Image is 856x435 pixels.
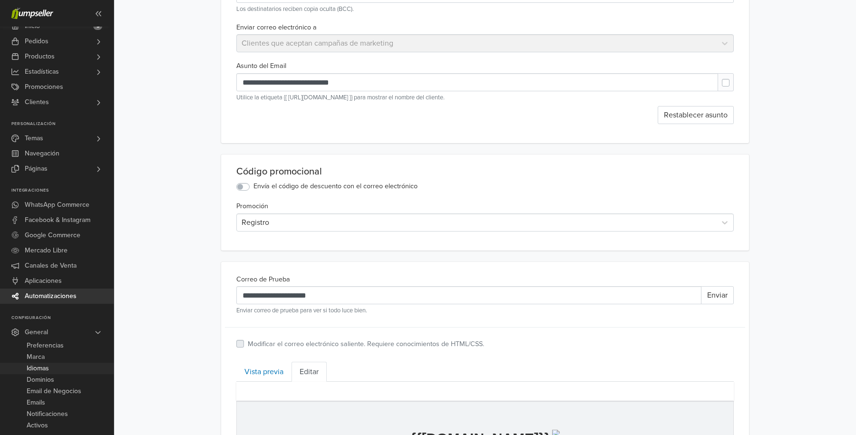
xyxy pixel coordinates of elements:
span: Mercado Libre [25,243,68,258]
a: {{[DOMAIN_NAME]}} [174,35,323,43]
label: Envía el código de descuento con el correo electrónico [253,181,418,192]
strong: Exclusive Offer: [222,183,273,191]
label: Correo de Prueba [236,274,290,285]
p: Discover our most popular items loved by our customers. Enjoy members-only discounts and promotions. [115,94,381,114]
strong: Exclusive Deals: [115,105,168,113]
span: General [25,325,48,340]
p: in our store. [259,316,294,324]
span: Temas [25,131,43,146]
input: Recipient's username [236,286,701,304]
span: WhatsApp Commerce [25,197,89,213]
span: Activos [27,420,48,431]
p: Welcome to {{store_name}}! We are thrilled to have you as part of our community. [115,79,381,89]
span: Promociones [25,79,63,95]
span: Google Commerce [25,228,80,243]
p: . [115,182,381,192]
span: Notificaciones [27,408,68,420]
p: Need help? We are here to assist you every step of the way. [115,261,381,271]
p: Hi ! [115,65,381,75]
img: %7B%7B%20store.logo%20%7D%7D [315,29,323,36]
span: Email de Negocios [27,386,81,397]
p: If you wish to unsubscribe from these emails please update your preferences at the [131,306,365,324]
span: Pedidos [25,34,49,49]
strong: {{[DOMAIN_NAME]}} [121,66,186,73]
span: Canales de Venta [25,258,77,273]
small: Los destinatarios reciben copia oculta (BCC). [236,5,734,14]
p: Personalización [11,121,114,127]
p: Use this coupon: . [121,207,376,217]
span: Páginas [25,161,48,176]
re-text: {{[DOMAIN_NAME]}} [174,29,313,45]
span: Idiomas [27,363,49,374]
span: Facebook & Instagram [25,213,90,228]
span: Navegación [25,146,59,161]
span: Clientes [25,95,49,110]
span: Marca [27,351,45,363]
div: Código promocional [236,166,734,177]
p: (Available from {{promotion_begins_at}}) [121,222,376,231]
span: Productos [25,49,55,64]
strong: What is next? [115,120,158,127]
label: Modificar el correo electrónico saliente. Requiere conocimientos de HTML/CSS. [248,339,484,349]
span: Emails [27,397,45,408]
span: Automatizaciones [25,289,77,304]
button: Enviar [701,286,734,304]
span: Aplicaciones [25,273,62,289]
a: Editar [292,362,327,382]
p: Integraciones [11,188,114,193]
button: Restablecer asunto [658,106,734,124]
a: Vista previa [236,362,292,382]
span: Estadísticas [25,64,59,79]
strong: {{store_name}} [224,282,272,290]
span: Preferencias [27,340,64,351]
strong: {{promotion_code}} [241,208,303,216]
img: jumpseller-logo-footer-grey.png [215,325,282,356]
a: customer profile [212,316,259,324]
label: Promoción [236,201,268,212]
small: Utilice la etiqueta {{ [URL][DOMAIN_NAME] }} para mostrar el nombre del cliente. [236,93,734,102]
a: Explore our collection [188,138,308,160]
small: Enviar correo de prueba para ver si todo luce bien. [236,306,734,315]
strong: Featured Products: [115,95,176,103]
p: Configuración [11,315,114,321]
label: Asunto del Email [236,61,286,71]
p: Warm regards, [115,271,381,281]
span: Dominios [27,374,54,386]
label: Enviar correo electrónico a [236,22,317,33]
